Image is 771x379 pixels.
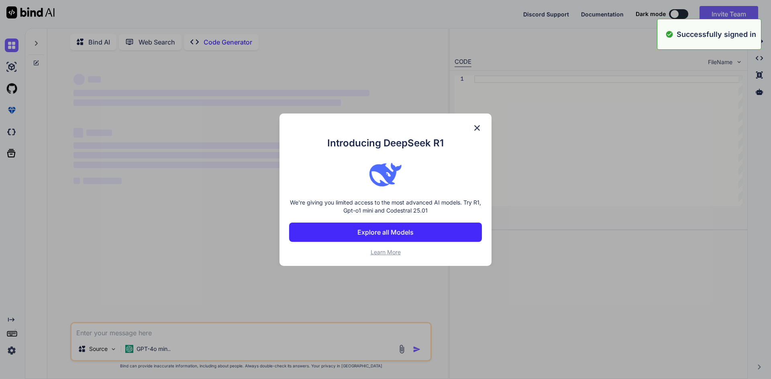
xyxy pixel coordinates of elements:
img: bind logo [369,158,402,191]
span: Learn More [371,249,401,255]
p: Explore all Models [357,227,414,237]
p: We're giving you limited access to the most advanced AI models. Try R1, Gpt-o1 mini and Codestral... [289,199,482,215]
p: Successfully signed in [677,29,756,40]
h1: Introducing DeepSeek R1 [289,136,482,150]
img: close [472,123,482,133]
img: alert [665,29,673,40]
button: Explore all Models [289,223,482,242]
